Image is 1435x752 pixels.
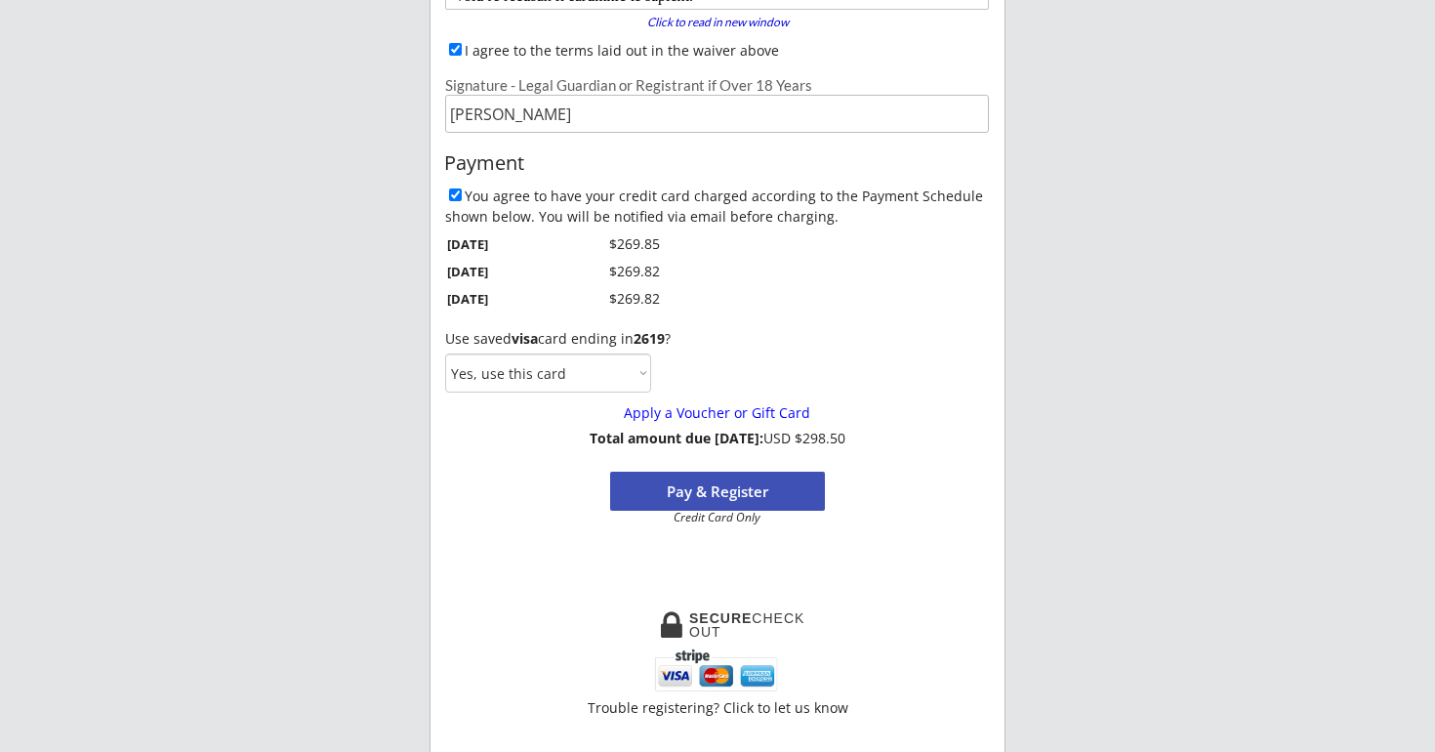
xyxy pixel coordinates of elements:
div: $269.82 [564,289,660,309]
div: $269.82 [564,262,660,281]
div: [DATE] [447,290,537,308]
label: You agree to have your credit card charged according to the Payment Schedule shown below. You wil... [445,187,983,226]
div: Credit Card Only [618,512,816,523]
strong: Total amount due [DATE]: [590,429,763,447]
strong: visa [512,329,538,348]
button: Pay & Register [610,472,825,511]
div: Apply a Voucher or Gift Card [456,405,978,422]
div: Payment [444,152,991,174]
div: Trouble registering? Click to let us know [586,701,849,715]
input: Type full name [445,95,989,133]
div: Use saved card ending in ? [445,331,989,348]
div: Signature - Legal Guardian or Registrant if Over 18 Years [445,78,989,93]
strong: SECURE [689,610,752,626]
div: USD $298.50 [583,431,851,447]
strong: 2619 [634,329,665,348]
div: [DATE] [447,263,537,280]
div: CHECKOUT [689,611,805,639]
div: Click to read in new window [635,17,800,28]
label: I agree to the terms laid out in the waiver above [465,41,779,60]
div: [DATE] [447,235,537,253]
div: $269.85 [564,234,660,254]
a: Click to read in new window [635,17,800,32]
